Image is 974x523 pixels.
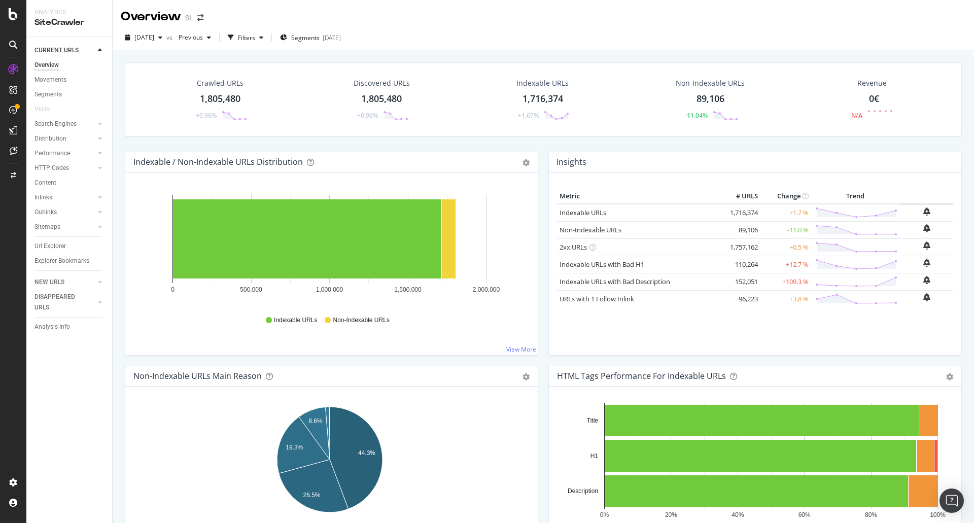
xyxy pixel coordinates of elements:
text: 0% [600,511,609,518]
a: Explorer Bookmarks [34,256,105,266]
a: Url Explorer [34,241,105,252]
a: Segments [34,89,105,100]
div: SiteCrawler [34,17,104,28]
text: 1,000,000 [316,286,343,293]
text: 44.3% [358,449,375,457]
a: Indexable URLs with Bad H1 [560,260,644,269]
button: Previous [175,29,215,46]
div: 89,106 [697,92,724,106]
div: Crawled URLs [197,78,243,88]
div: CURRENT URLS [34,45,79,56]
div: +1.67% [518,111,539,120]
a: Search Engines [34,119,95,129]
div: [DATE] [323,33,341,42]
a: CURRENT URLS [34,45,95,56]
div: +0.96% [196,111,217,120]
div: Sitemaps [34,222,60,232]
a: NEW URLS [34,277,95,288]
a: View More [506,345,536,354]
a: Analysis Info [34,322,105,332]
a: Visits [34,104,60,115]
span: Previous [175,33,203,42]
span: Non-Indexable URLs [333,316,389,325]
div: Non-Indexable URLs Main Reason [133,371,262,381]
text: 100% [930,511,946,518]
text: Title [587,417,599,424]
div: gear [523,373,530,380]
td: 110,264 [720,256,760,273]
td: 96,223 [720,290,760,307]
a: Non-Indexable URLs [560,225,621,234]
th: Change [760,189,811,204]
a: DISAPPEARED URLS [34,292,95,313]
td: +3.8 % [760,290,811,307]
div: bell-plus [923,259,930,267]
div: Analysis Info [34,322,70,332]
div: Discovered URLs [354,78,410,88]
th: # URLS [720,189,760,204]
div: NEW URLS [34,277,64,288]
div: Open Intercom Messenger [940,489,964,513]
button: Segments[DATE] [276,29,345,46]
a: HTTP Codes [34,163,95,173]
td: 1,757,162 [720,238,760,256]
text: 40% [732,511,744,518]
a: Indexable URLs [560,208,606,217]
button: Filters [224,29,267,46]
div: Segments [34,89,62,100]
svg: A chart. [133,403,526,520]
a: 2xx URLs [560,242,587,252]
div: Url Explorer [34,241,66,252]
th: Trend [811,189,900,204]
div: Overview [34,60,59,71]
div: SL [185,13,193,23]
td: 152,051 [720,273,760,290]
div: Search Engines [34,119,77,129]
a: Performance [34,148,95,159]
th: Metric [557,189,720,204]
div: bell-plus [923,293,930,301]
div: arrow-right-arrow-left [197,14,203,21]
svg: A chart. [133,189,526,306]
a: URLs with 1 Follow Inlink [560,294,634,303]
text: 2,000,000 [473,286,500,293]
td: 89,106 [720,221,760,238]
a: Overview [34,60,105,71]
text: 19.3% [286,444,303,451]
div: Performance [34,148,70,159]
a: Movements [34,75,105,85]
div: Indexable / Non-Indexable URLs Distribution [133,157,303,167]
div: Indexable URLs [516,78,569,88]
text: H1 [590,452,599,460]
span: Indexable URLs [274,316,317,325]
span: vs [166,33,175,42]
div: Analytics [34,8,104,17]
span: 0€ [869,92,879,104]
div: N/A [851,111,862,120]
div: Visits [34,104,50,115]
text: Description [568,487,598,495]
div: HTTP Codes [34,163,69,173]
a: Indexable URLs with Bad Description [560,277,670,286]
text: 1,500,000 [394,286,422,293]
text: 0 [171,286,175,293]
div: 1,805,480 [361,92,402,106]
span: 2025 Sep. 5th [134,33,154,42]
a: Sitemaps [34,222,95,232]
span: Segments [291,33,320,42]
div: Distribution [34,133,66,144]
div: Non-Indexable URLs [676,78,745,88]
div: gear [523,159,530,166]
div: 1,716,374 [523,92,563,106]
text: 60% [798,511,811,518]
div: Outlinks [34,207,57,218]
svg: A chart. [557,403,950,520]
td: 1,716,374 [720,204,760,222]
div: bell-plus [923,241,930,250]
div: Inlinks [34,192,52,203]
td: -11.0 % [760,221,811,238]
text: 500,000 [240,286,262,293]
a: Distribution [34,133,95,144]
